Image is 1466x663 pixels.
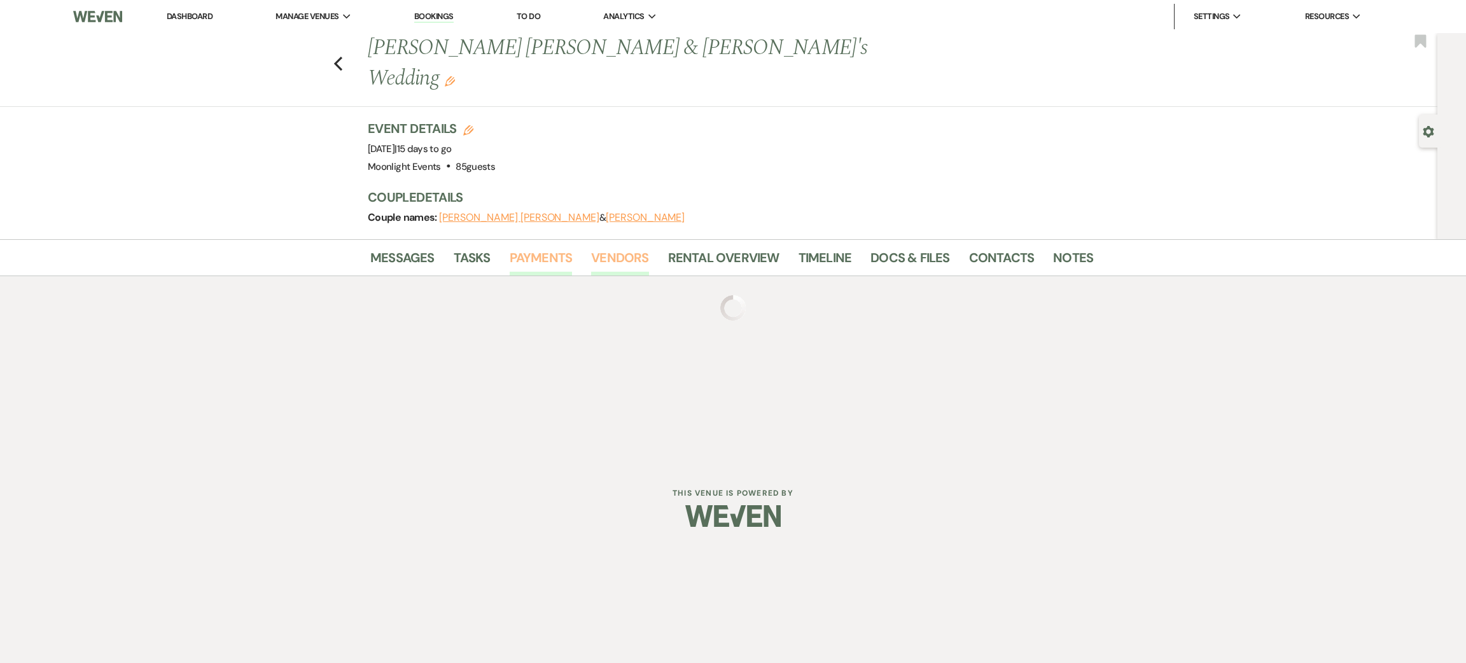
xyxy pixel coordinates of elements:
span: [DATE] [368,143,451,155]
img: loading spinner [720,295,746,321]
a: Tasks [454,248,491,276]
h1: [PERSON_NAME] [PERSON_NAME] & [PERSON_NAME]'s Wedding [368,33,938,94]
a: Dashboard [167,11,213,22]
a: Docs & Files [870,248,949,276]
a: To Do [517,11,540,22]
span: Moonlight Events [368,160,441,173]
a: Contacts [969,248,1035,276]
button: Open lead details [1423,125,1434,137]
span: | [394,143,451,155]
h3: Couple Details [368,188,1080,206]
img: Weven Logo [685,494,781,538]
span: Manage Venues [276,10,339,23]
span: Analytics [603,10,644,23]
span: & [439,211,685,224]
a: Vendors [591,248,648,276]
a: Timeline [799,248,852,276]
span: Settings [1194,10,1230,23]
button: [PERSON_NAME] [PERSON_NAME] [439,213,599,223]
a: Notes [1053,248,1093,276]
a: Rental Overview [668,248,779,276]
span: 15 days to go [397,143,452,155]
h3: Event Details [368,120,495,137]
span: Couple names: [368,211,439,224]
a: Payments [510,248,573,276]
span: Resources [1305,10,1349,23]
button: [PERSON_NAME] [606,213,685,223]
a: Bookings [414,11,454,23]
img: Weven Logo [73,3,122,30]
a: Messages [370,248,435,276]
button: Edit [445,75,455,87]
span: 85 guests [456,160,495,173]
